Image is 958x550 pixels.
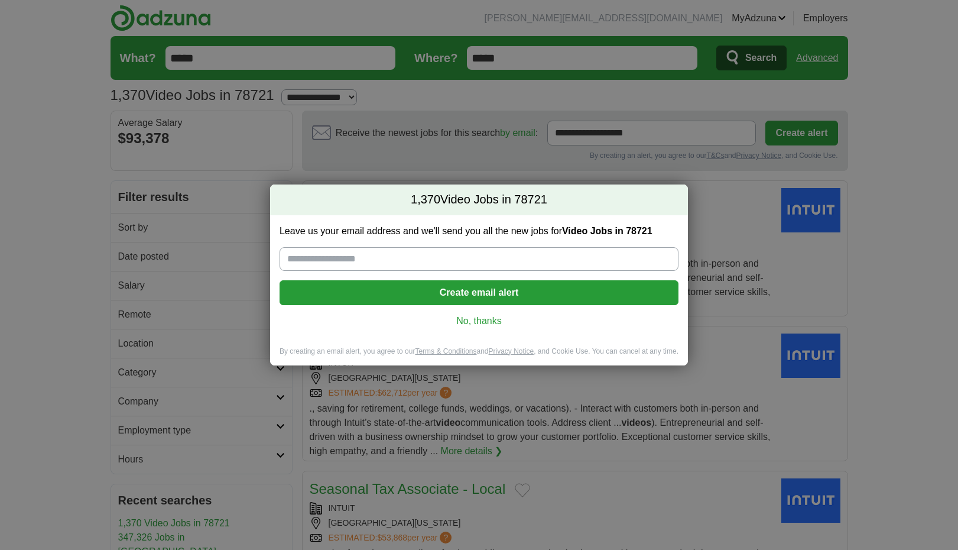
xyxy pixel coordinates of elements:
[280,225,678,238] label: Leave us your email address and we'll send you all the new jobs for
[270,347,688,366] div: By creating an email alert, you agree to our and , and Cookie Use. You can cancel at any time.
[411,192,440,208] span: 1,370
[270,185,688,215] h2: Video Jobs in 78721
[489,347,534,355] a: Privacy Notice
[562,226,652,236] strong: Video Jobs in 78721
[289,315,669,328] a: No, thanks
[415,347,476,355] a: Terms & Conditions
[280,280,678,305] button: Create email alert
